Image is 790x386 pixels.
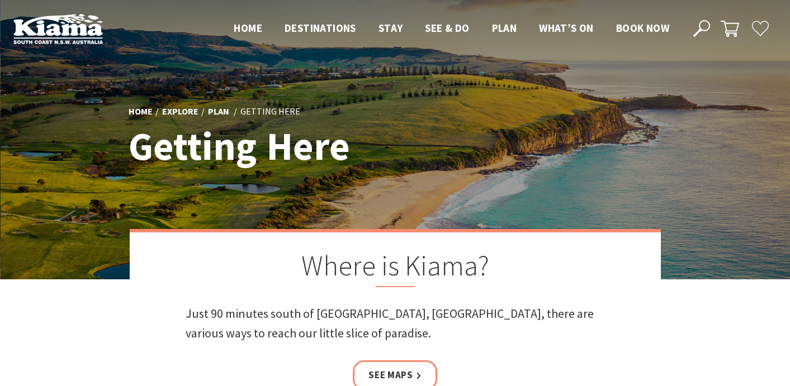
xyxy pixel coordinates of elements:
[223,20,680,38] nav: Main Menu
[129,106,153,118] a: Home
[240,104,300,119] li: Getting Here
[208,106,229,118] a: Plan
[425,21,469,35] span: See & Do
[186,304,605,343] p: Just 90 minutes south of [GEOGRAPHIC_DATA], [GEOGRAPHIC_DATA], there are various ways to reach ou...
[285,21,356,35] span: Destinations
[186,249,605,287] h2: Where is Kiama?
[379,21,403,35] span: Stay
[616,21,669,35] span: Book now
[492,21,517,35] span: Plan
[162,106,198,118] a: Explore
[129,125,444,168] h1: Getting Here
[539,21,594,35] span: What’s On
[234,21,262,35] span: Home
[13,13,103,44] img: Kiama Logo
